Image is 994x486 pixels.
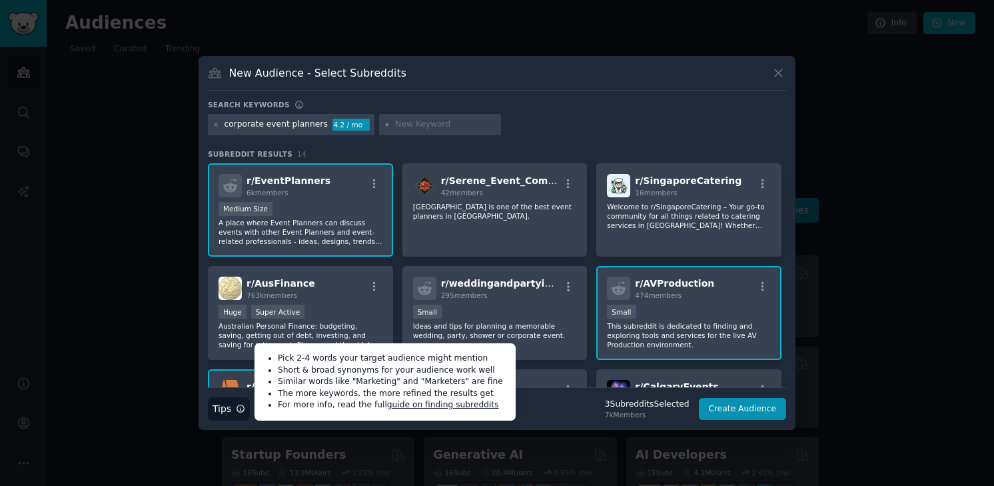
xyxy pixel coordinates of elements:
[278,365,506,377] li: Short & broad synonyms for your audience work well
[413,305,442,319] div: Small
[213,402,231,416] span: Tips
[278,388,506,400] li: The more keywords, the more refined the results get
[247,381,312,392] span: r/ eventcamp
[607,321,771,349] p: This subreddit is dedicated to finding and exploring tools and services for the live AV Productio...
[413,202,577,221] p: [GEOGRAPHIC_DATA] is one of the best event planners in [GEOGRAPHIC_DATA].
[219,321,382,349] p: Australian Personal Finance: budgeting, saving, getting out of debt, investing, and saving for re...
[605,399,690,411] div: 3 Subreddit s Selected
[208,100,290,109] h3: Search keywords
[441,189,483,197] span: 42 members
[247,175,330,186] span: r/ EventPlanners
[387,400,499,409] a: guide on finding subreddits
[278,353,506,365] li: Pick 2-4 words your target audience might mention
[278,376,506,388] li: Similar words like "Marketing" and "Marketers" are fine
[413,321,577,340] p: Ideas and tips for planning a memorable wedding, party, shower or corporate event.
[219,305,247,319] div: Huge
[247,189,288,197] span: 6k members
[607,380,630,403] img: CalgaryEvents
[635,291,682,299] span: 474 members
[251,305,305,319] div: Super Active
[332,119,370,131] div: 4.2 / mo
[441,278,570,289] span: r/ weddingandpartyideas
[413,174,436,197] img: Serene_Event_Complex
[225,119,328,131] div: corporate event planners
[219,277,242,300] img: AusFinance
[605,410,690,419] div: 7k Members
[607,174,630,197] img: SingaporeCatering
[607,305,636,319] div: Small
[635,278,714,289] span: r/ AVProduction
[278,399,506,411] li: For more info, read the full
[607,202,771,230] p: Welcome to r/SingaporeCatering – Your go-to community for all things related to catering services...
[699,398,787,421] button: Create Audience
[219,218,382,246] p: A place where Event Planners can discuss events with other Event Planners and event-related profe...
[635,381,718,392] span: r/ CalgaryEvents
[635,175,742,186] span: r/ SingaporeCatering
[208,397,250,421] button: Tips
[247,278,315,289] span: r/ AusFinance
[441,291,488,299] span: 295 members
[247,291,297,299] span: 763k members
[229,66,406,80] h3: New Audience - Select Subreddits
[219,380,242,403] img: eventcamp
[219,202,272,216] div: Medium Size
[635,189,677,197] span: 16 members
[395,119,496,131] input: New Keyword
[297,150,306,158] span: 14
[208,149,292,159] span: Subreddit Results
[441,175,570,186] span: r/ Serene_Event_Complex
